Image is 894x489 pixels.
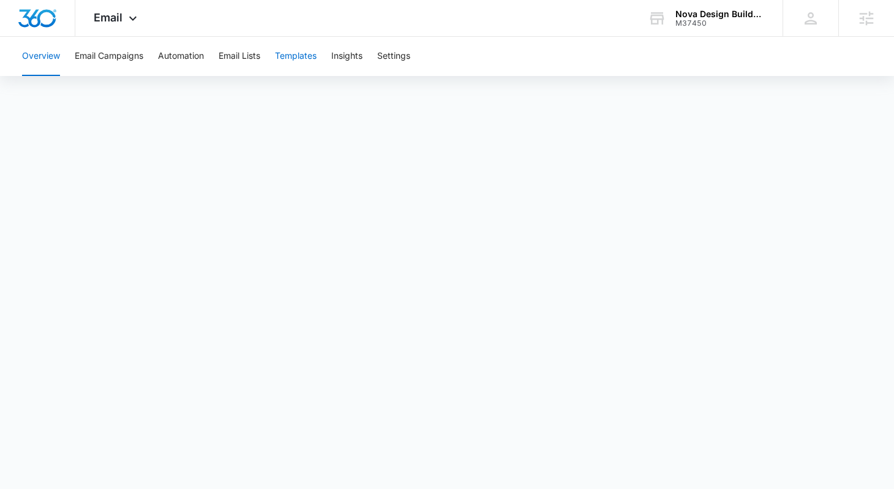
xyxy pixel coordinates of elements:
div: account name [675,9,765,19]
button: Overview [22,37,60,76]
span: Email [94,11,122,24]
button: Insights [331,37,362,76]
button: Email Lists [219,37,260,76]
button: Settings [377,37,410,76]
button: Templates [275,37,317,76]
button: Email Campaigns [75,37,143,76]
button: Automation [158,37,204,76]
div: account id [675,19,765,28]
